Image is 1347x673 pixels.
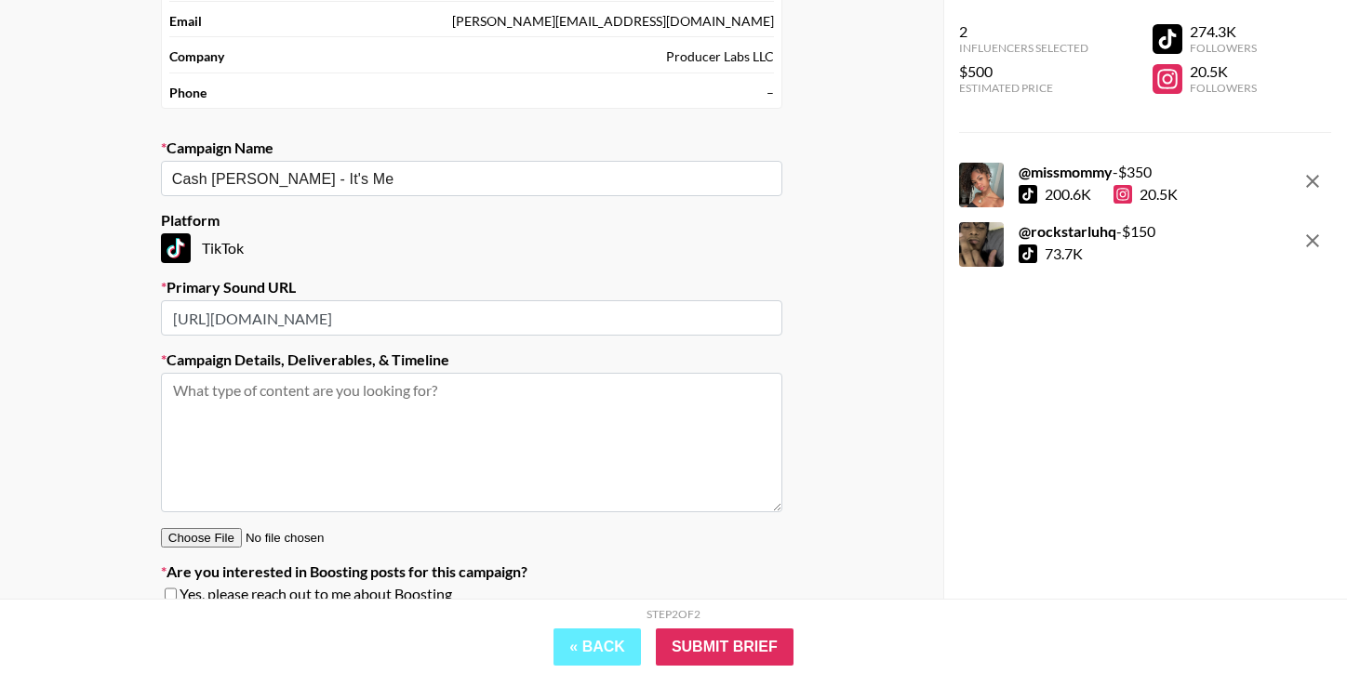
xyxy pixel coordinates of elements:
button: remove [1294,163,1331,200]
div: 73.7K [1045,244,1083,263]
div: 20.5K [1190,62,1257,81]
img: TikTok [161,233,191,263]
iframe: Drift Widget Chat Controller [1254,580,1325,651]
strong: Email [169,13,202,30]
label: Platform [161,211,782,230]
strong: @ rockstarluhq [1019,222,1116,240]
label: Primary Sound URL [161,278,782,297]
div: 20.5K [1114,185,1178,204]
div: [PERSON_NAME][EMAIL_ADDRESS][DOMAIN_NAME] [452,13,774,30]
div: – [767,85,774,101]
div: TikTok [161,233,782,263]
div: Followers [1190,81,1257,95]
span: Yes, please reach out to me about Boosting [180,585,452,603]
div: Step 2 of 2 [647,607,700,621]
button: « Back [553,628,641,666]
div: Estimated Price [959,81,1088,95]
button: remove [1294,222,1331,259]
div: 2 [959,22,1088,41]
div: 200.6K [1045,185,1091,204]
input: Old Town Road - Lil Nas X + Billy Ray Cyrus [172,168,746,190]
strong: Company [169,48,224,65]
strong: Phone [169,85,207,101]
div: $500 [959,62,1088,81]
div: Producer Labs LLC [666,48,774,65]
strong: @ missmommy [1019,163,1113,180]
input: Submit Brief [656,628,794,666]
input: https://www.tiktok.com/music/Old-Town-Road-6683330941219244813 [161,300,782,336]
div: 274.3K [1190,22,1257,41]
div: - $ 350 [1019,163,1178,181]
label: Campaign Name [161,139,782,157]
div: Influencers Selected [959,41,1088,55]
label: Are you interested in Boosting posts for this campaign? [161,562,782,581]
div: Followers [1190,41,1257,55]
div: - $ 150 [1019,222,1155,241]
label: Campaign Details, Deliverables, & Timeline [161,350,782,369]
